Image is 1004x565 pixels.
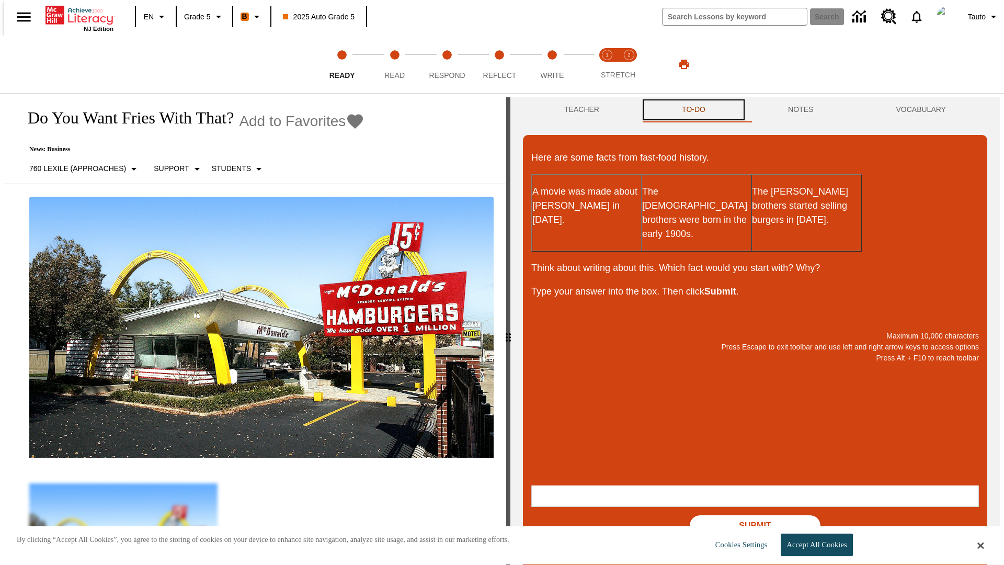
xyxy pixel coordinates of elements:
[312,36,372,93] button: Ready step 1 of 5
[417,36,477,93] button: Respond step 3 of 5
[903,3,930,30] a: Notifications
[642,185,751,241] p: The [DEMOGRAPHIC_DATA] brothers were born in the early 1900s.
[239,112,364,130] button: Add to Favorites - Do You Want Fries With That?
[531,285,979,299] p: Type your answer into the box. Then click .
[523,97,641,122] button: Teacher
[706,535,771,556] button: Cookies Settings
[667,55,701,74] button: Print
[627,52,630,58] text: 2
[384,71,405,80] span: Read
[968,12,986,22] span: Tauto
[531,151,979,165] p: Here are some facts from fast-food history.
[752,185,861,227] p: The [PERSON_NAME] brothers started selling burgers in [DATE].
[364,36,425,93] button: Read step 2 of 5
[592,36,622,93] button: Stretch Read step 1 of 2
[180,7,229,26] button: Grade: Grade 5, Select a grade
[469,36,530,93] button: Reflect step 4 of 5
[329,71,355,80] span: Ready
[208,160,269,178] button: Select Student
[150,160,207,178] button: Scaffolds, Support
[84,26,113,32] span: NJ Edition
[601,71,635,79] span: STRETCH
[846,3,875,31] a: Data Center
[506,97,510,565] div: Press Enter or Spacebar and then press right and left arrow keys to move the slider
[532,185,641,227] p: A movie was made about [PERSON_NAME] in [DATE].
[29,197,494,458] img: One of the first McDonald's stores, with the iconic red sign and golden arches.
[17,535,509,545] p: By clicking “Accept All Cookies”, you agree to the storing of cookies on your device to enhance s...
[236,7,267,26] button: Boost Class color is orange. Change class color
[239,113,346,130] span: Add to Favorites
[154,163,189,174] p: Support
[29,163,126,174] p: 760 Lexile (Approaches)
[17,145,364,153] p: News: Business
[614,36,644,93] button: Stretch Respond step 2 of 2
[510,97,1000,565] div: activity
[747,97,854,122] button: NOTES
[854,97,987,122] button: VOCABULARY
[531,353,979,364] p: Press Alt + F10 to reach toolbar
[930,3,964,30] button: Select a new avatar
[283,12,355,22] span: 2025 Auto Grade 5
[523,97,987,122] div: Instructional Panel Tabs
[483,71,517,80] span: Reflect
[663,8,807,25] input: search field
[540,71,564,80] span: Write
[139,7,173,26] button: Language: EN, Select a language
[531,342,979,353] p: Press Escape to exit toolbar and use left and right arrow keys to access options
[25,160,144,178] button: Select Lexile, 760 Lexile (Approaches)
[522,36,583,93] button: Write step 5 of 5
[144,12,154,22] span: EN
[690,515,820,536] button: Submit
[242,10,247,23] span: B
[45,4,113,32] div: Home
[704,286,736,297] strong: Submit
[875,3,903,31] a: Resource Center, Will open in new tab
[184,12,211,22] span: Grade 5
[781,534,852,557] button: Accept All Cookies
[8,2,39,32] button: Open side menu
[964,7,1004,26] button: Profile/Settings
[17,108,234,128] h1: Do You Want Fries With That?
[4,8,153,18] body: Maximum 10,000 characters Press Escape to exit toolbar and use left and right arrow keys to acces...
[531,331,979,342] p: Maximum 10,000 characters
[531,261,979,275] p: Think about writing about this. Which fact would you start with? Why?
[937,6,957,27] img: avatar image
[977,541,984,550] button: Close
[606,52,608,58] text: 1
[641,97,747,122] button: TO-DO
[4,97,506,560] div: reading
[429,71,465,80] span: Respond
[212,163,251,174] p: Students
